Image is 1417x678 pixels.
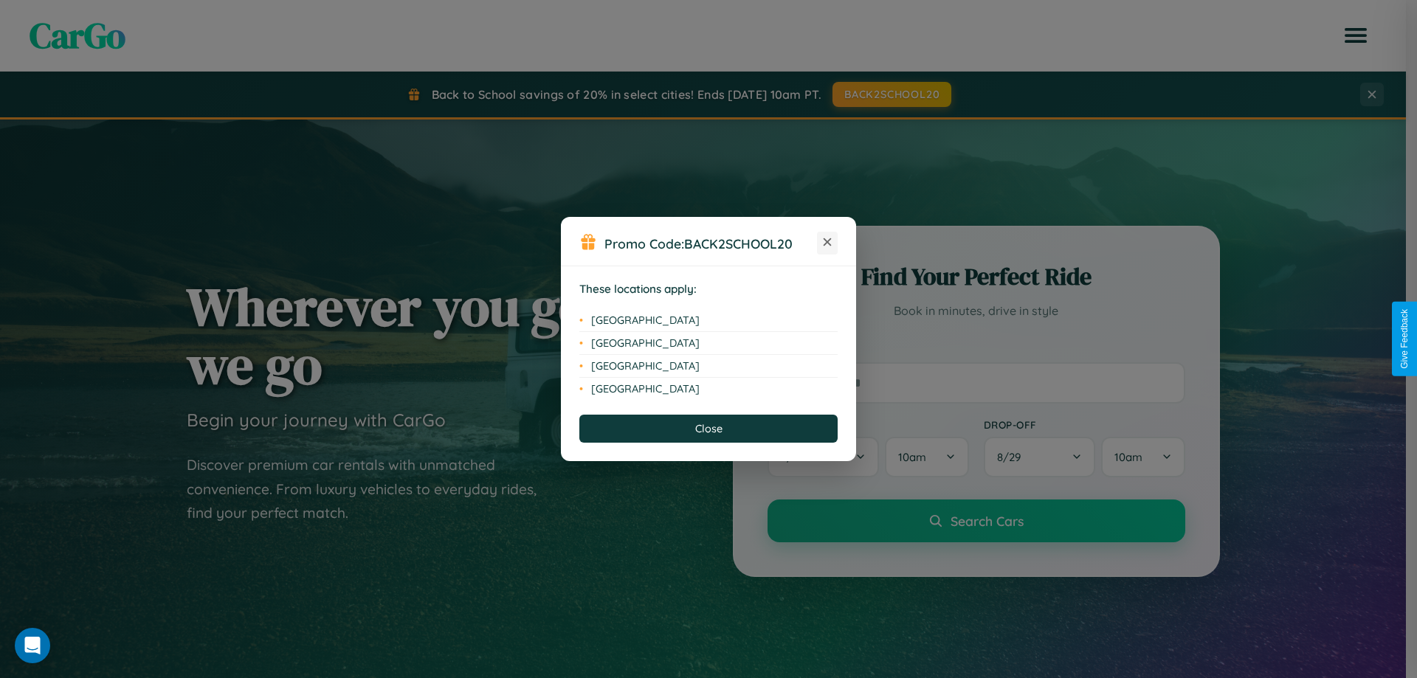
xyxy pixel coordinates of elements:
[579,378,838,400] li: [GEOGRAPHIC_DATA]
[579,355,838,378] li: [GEOGRAPHIC_DATA]
[579,332,838,355] li: [GEOGRAPHIC_DATA]
[15,628,50,663] div: Open Intercom Messenger
[1399,309,1410,369] div: Give Feedback
[684,235,793,252] b: BACK2SCHOOL20
[604,235,817,252] h3: Promo Code:
[579,415,838,443] button: Close
[579,309,838,332] li: [GEOGRAPHIC_DATA]
[579,282,697,296] strong: These locations apply:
